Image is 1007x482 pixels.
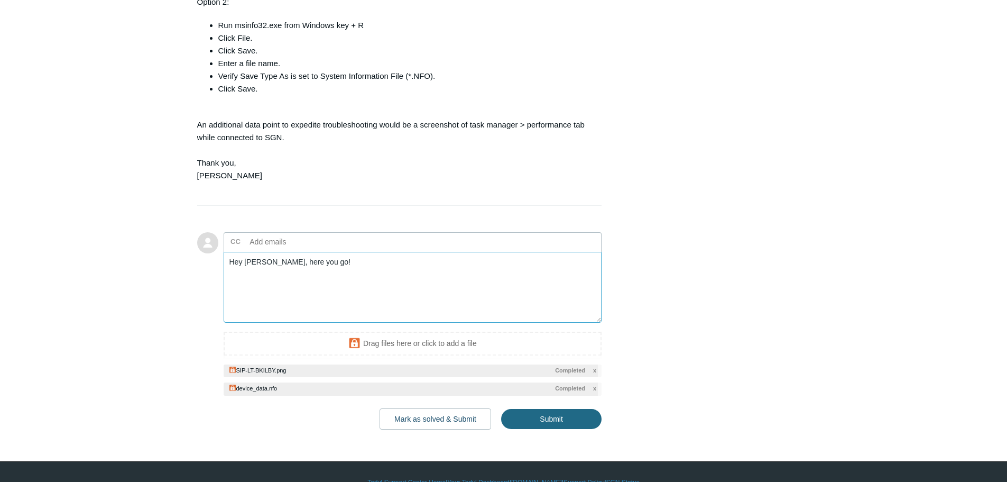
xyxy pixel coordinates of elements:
[593,366,596,375] span: x
[218,83,592,95] li: Click Save.
[218,44,592,57] li: Click Save.
[501,409,602,429] input: Submit
[593,384,596,393] span: x
[246,234,359,250] input: Add emails
[555,366,585,375] span: Completed
[218,57,592,70] li: Enter a file name.
[218,32,592,44] li: Click File.
[224,252,602,323] textarea: Add your reply
[218,19,592,32] li: Run msinfo32.exe from Windows key + R
[230,234,241,250] label: CC
[218,70,592,83] li: Verify Save Type As is set to System Information File (*.NFO).
[380,408,491,430] button: Mark as solved & Submit
[555,384,585,393] span: Completed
